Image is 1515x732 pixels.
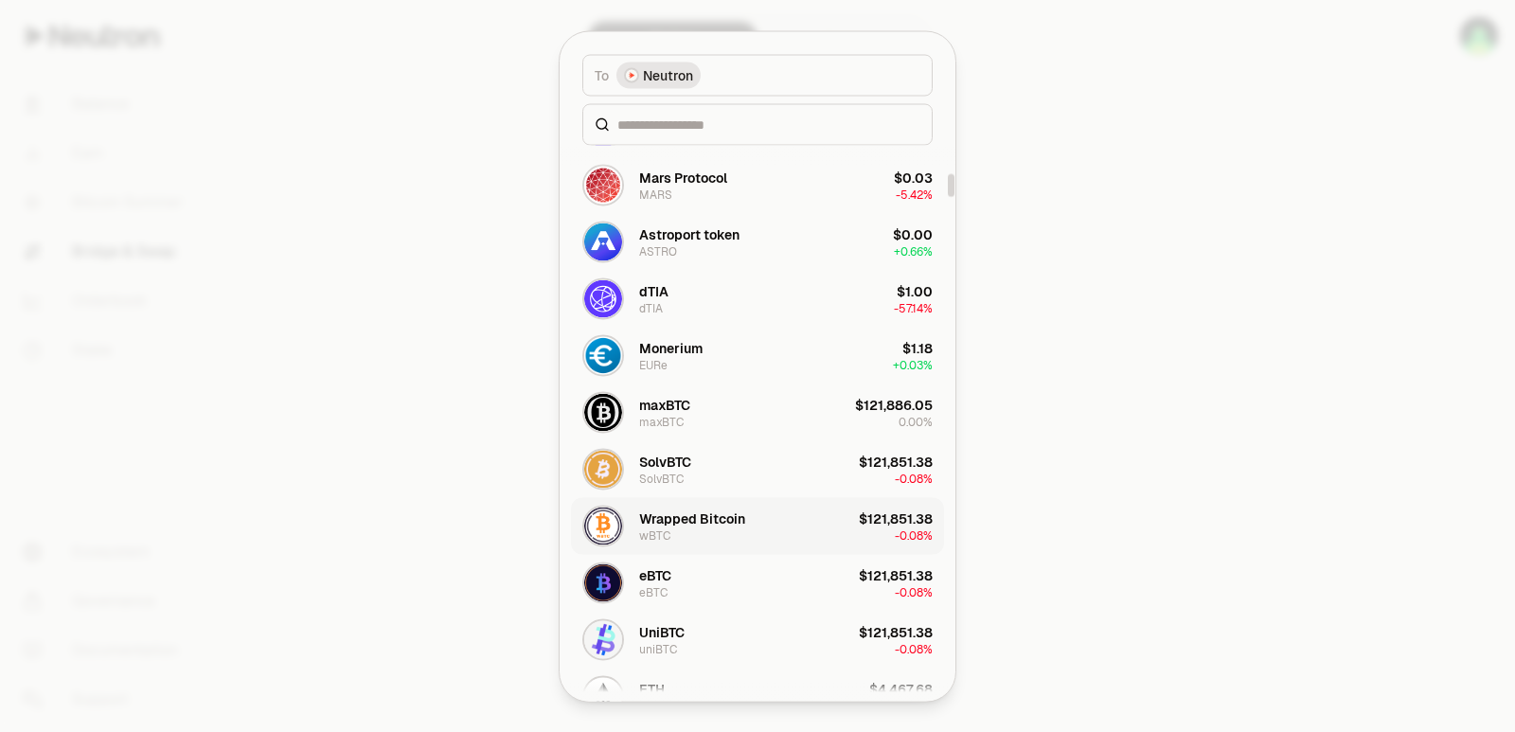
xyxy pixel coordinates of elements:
[584,620,622,658] img: uniBTC Logo
[571,668,944,724] button: ETH LogoETHETH$4,467.68+0.02%
[639,224,740,243] div: Astroport token
[639,641,677,656] div: uniBTC
[571,611,944,668] button: uniBTC LogoUniBTCuniBTC$121,851.38-0.08%
[639,338,703,357] div: Monerium
[639,509,745,527] div: Wrapped Bitcoin
[639,414,684,429] div: maxBTC
[639,395,690,414] div: maxBTC
[584,563,622,601] img: eBTC Logo
[639,281,668,300] div: dTIA
[571,270,944,327] button: dTIA LogodTIAdTIA$1.00-57.14%
[643,65,693,84] span: Neutron
[584,507,622,545] img: wBTC Logo
[895,527,933,543] span: -0.08%
[639,471,684,486] div: SolvBTC
[897,281,933,300] div: $1.00
[571,384,944,440] button: maxBTC LogomaxBTCmaxBTC$121,886.050.00%
[584,279,622,317] img: dTIA Logo
[571,156,944,213] button: MARS LogoMars ProtocolMARS$0.03-5.42%
[639,565,671,584] div: eBTC
[893,357,933,372] span: + 0.03%
[859,565,933,584] div: $121,851.38
[639,168,727,187] div: Mars Protocol
[895,641,933,656] span: -0.08%
[895,584,933,599] span: -0.08%
[639,584,668,599] div: eBTC
[859,622,933,641] div: $121,851.38
[582,54,933,96] button: ToNeutron LogoNeutron
[595,65,609,84] span: To
[894,243,933,259] span: + 0.66%
[894,168,933,187] div: $0.03
[894,300,933,315] span: -57.14%
[639,622,685,641] div: UniBTC
[893,224,933,243] div: $0.00
[859,452,933,471] div: $121,851.38
[584,450,622,488] img: SolvBTC Logo
[584,677,622,715] img: ETH Logo
[571,497,944,554] button: wBTC LogoWrapped BitcoinwBTC$121,851.38-0.08%
[639,679,665,698] div: ETH
[869,679,933,698] div: $4,467.68
[895,471,933,486] span: -0.08%
[584,166,622,204] img: MARS Logo
[571,213,944,270] button: ASTRO LogoAstroport tokenASTRO$0.00+0.66%
[859,509,933,527] div: $121,851.38
[584,393,622,431] img: maxBTC Logo
[571,327,944,384] button: EURe LogoMoneriumEURe$1.18+0.03%
[893,698,933,713] span: + 0.02%
[639,527,670,543] div: wBTC
[639,243,677,259] div: ASTRO
[639,452,691,471] div: SolvBTC
[571,440,944,497] button: SolvBTC LogoSolvBTCSolvBTC$121,851.38-0.08%
[902,338,933,357] div: $1.18
[584,223,622,260] img: ASTRO Logo
[626,69,637,80] img: Neutron Logo
[639,187,672,202] div: MARS
[855,395,933,414] div: $121,886.05
[896,187,933,202] span: -5.42%
[639,698,661,713] div: ETH
[899,414,933,429] span: 0.00%
[571,554,944,611] button: eBTC LogoeBTCeBTC$121,851.38-0.08%
[639,300,663,315] div: dTIA
[639,357,668,372] div: EURe
[584,336,622,374] img: EURe Logo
